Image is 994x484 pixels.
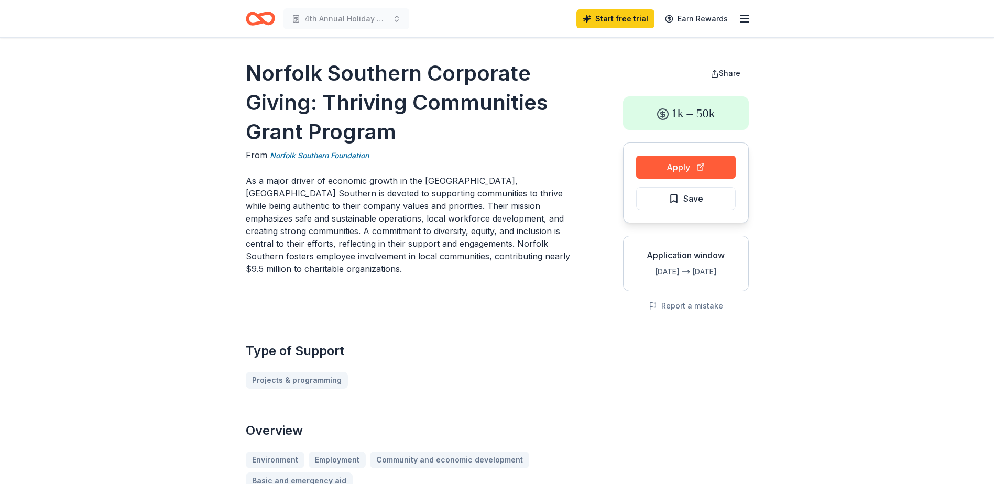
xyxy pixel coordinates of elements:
span: Save [683,192,703,205]
span: Share [719,69,740,78]
h2: Overview [246,422,573,439]
div: [DATE] [632,266,680,278]
a: Home [246,6,275,31]
a: Earn Rewards [659,9,734,28]
button: Apply [636,156,736,179]
span: 4th Annual Holiday Dinner [304,13,388,25]
button: Share [702,63,749,84]
div: 1k – 50k [623,96,749,130]
button: Save [636,187,736,210]
h1: Norfolk Southern Corporate Giving: Thriving Communities Grant Program [246,59,573,147]
a: Start free trial [576,9,654,28]
h2: Type of Support [246,343,573,359]
a: Projects & programming [246,372,348,389]
a: Norfolk Southern Foundation [270,149,369,162]
p: As a major driver of economic growth in the [GEOGRAPHIC_DATA], [GEOGRAPHIC_DATA] Southern is devo... [246,174,573,275]
button: 4th Annual Holiday Dinner [283,8,409,29]
div: From [246,149,573,162]
button: Report a mistake [649,300,723,312]
div: [DATE] [692,266,740,278]
div: Application window [632,249,740,261]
